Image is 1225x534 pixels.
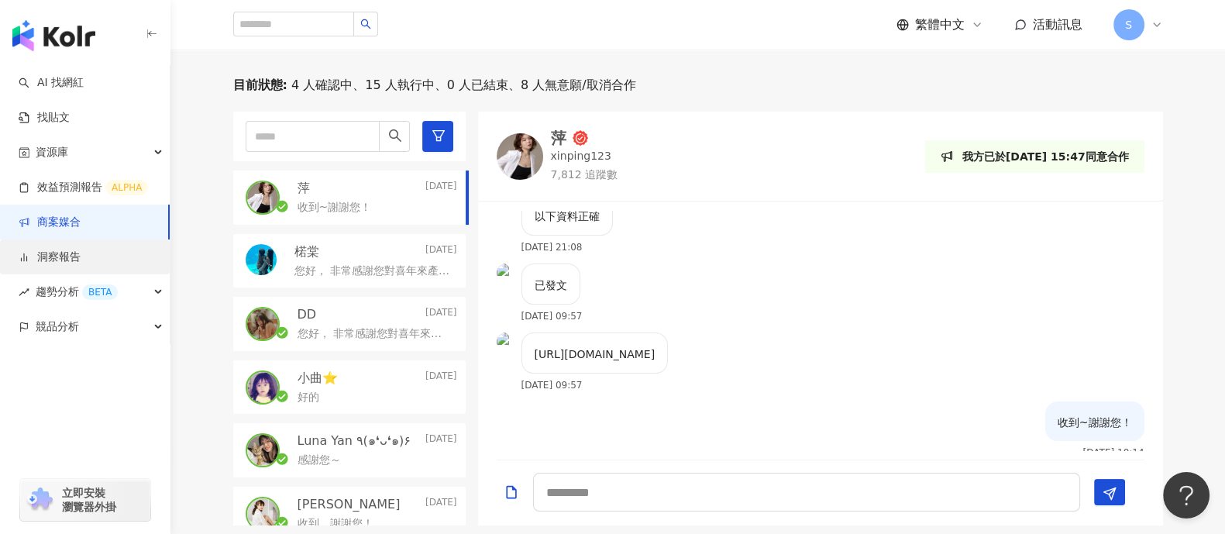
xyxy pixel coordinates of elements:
p: [DATE] [425,243,457,260]
p: 以下資料正確 [535,208,600,225]
iframe: Help Scout Beacon - Open [1163,472,1210,518]
p: 楉棠 [294,243,319,260]
a: chrome extension立即安裝 瀏覽器外掛 [20,479,150,521]
p: [DATE] 21:08 [521,242,583,253]
p: 萍 [298,180,310,197]
p: [DATE] [425,370,457,387]
button: Add a file [504,474,519,510]
p: 您好， 非常感謝您對喜年來產品的支持與喜愛！經評估後，認為您的形象符合[PERSON_NAME]地瓜蛋捲的產品訴求，有意願與您進行進一步的合作。 然而在確認合作前，想先與您確認是否知道此次合作為... [298,326,451,342]
a: 商案媒合 [19,215,81,230]
a: 找貼文 [19,110,70,126]
img: KOL Avatar [497,264,515,282]
img: logo [12,20,95,51]
img: KOL Avatar [246,244,277,275]
span: 資源庫 [36,135,68,170]
p: Luna Yan ٩(๑❛ᴗ❛๑)۶ [298,432,411,450]
p: 好的 [298,390,319,405]
p: [PERSON_NAME] [298,496,401,513]
a: 效益預測報告ALPHA [19,180,148,195]
span: 活動訊息 [1033,17,1082,32]
p: 收到，謝謝您！ [298,516,373,532]
p: [DATE] 09:57 [521,380,583,391]
button: Send [1094,479,1125,505]
a: searchAI 找網紅 [19,75,84,91]
a: KOL Avatar萍xinping1237,812 追蹤數 [497,130,618,182]
span: 立即安裝 瀏覽器外掛 [62,486,116,514]
img: KOL Avatar [497,332,515,351]
p: 小曲⭐️ [298,370,338,387]
span: 趨勢分析 [36,274,118,309]
p: 目前狀態 : [233,77,287,94]
img: KOL Avatar [247,372,278,403]
img: KOL Avatar [247,182,278,213]
span: 競品分析 [36,309,79,344]
a: 洞察報告 [19,250,81,265]
p: 感謝您～ [298,453,341,468]
div: 萍 [551,130,566,146]
span: filter [432,129,446,143]
p: 收到~謝謝您！ [298,200,372,215]
span: 4 人確認中、15 人執行中、0 人已結束、8 人無意願/取消合作 [287,77,636,94]
p: 我方已於[DATE] 15:47同意合作 [962,148,1129,165]
span: search [388,129,402,143]
div: BETA [82,284,118,300]
p: xinping123 [551,149,611,164]
p: 已發文 [535,277,567,294]
img: KOL Avatar [247,435,278,466]
p: [URL][DOMAIN_NAME] [535,346,656,363]
img: KOL Avatar [247,498,278,529]
img: chrome extension [25,487,55,512]
p: 收到~謝謝您！ [1058,414,1132,431]
p: [DATE] 09:57 [521,311,583,322]
p: [DATE] [425,180,457,197]
span: rise [19,287,29,298]
p: [DATE] 10:14 [1083,447,1144,458]
p: [DATE] [425,306,457,323]
span: S [1125,16,1132,33]
p: 您好， 非常感謝您對喜年來產品的支持與喜愛！經評估後，認為您的形象符合[PERSON_NAME]地瓜蛋捲的產品訴求，有意願與您進行進一步的合作。 然而在確認合作前，想先與您確認是否知道此次合作為... [294,264,451,279]
p: [DATE] [425,496,457,513]
p: DD [298,306,317,323]
img: KOL Avatar [497,133,543,180]
p: 7,812 追蹤數 [551,167,618,183]
img: KOL Avatar [247,308,278,339]
span: 繁體中文 [915,16,965,33]
p: [DATE] [425,432,457,450]
span: search [360,19,371,29]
